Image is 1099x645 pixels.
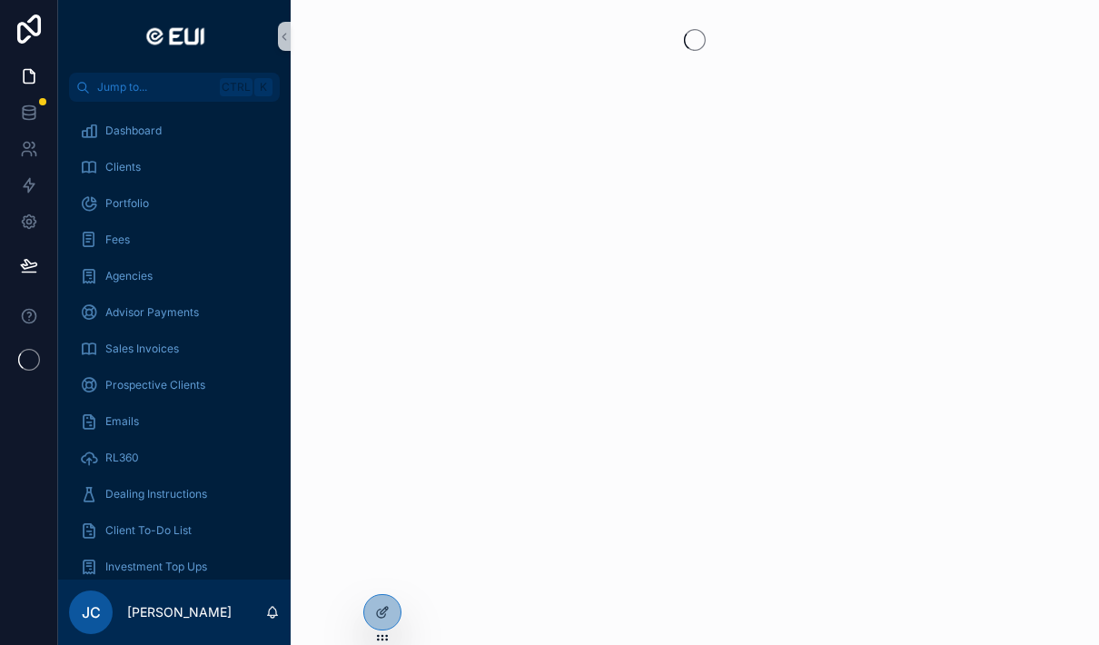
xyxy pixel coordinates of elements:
a: Fees [69,223,280,256]
span: Agencies [105,269,153,283]
a: Advisor Payments [69,296,280,329]
a: Clients [69,151,280,184]
a: RL360 [69,442,280,474]
span: K [256,80,271,94]
a: Client To-Do List [69,514,280,547]
span: Portfolio [105,196,149,211]
a: Sales Invoices [69,332,280,365]
a: Dashboard [69,114,280,147]
span: Advisor Payments [105,305,199,320]
p: [PERSON_NAME] [127,603,232,621]
span: Ctrl [220,78,252,96]
span: JC [82,601,101,623]
a: Portfolio [69,187,280,220]
span: Prospective Clients [105,378,205,392]
a: Emails [69,405,280,438]
a: Investment Top Ups [69,551,280,583]
button: Jump to...CtrlK [69,73,280,102]
span: Dashboard [105,124,162,138]
div: scrollable content [58,102,291,580]
span: Clients [105,160,141,174]
span: Fees [105,233,130,247]
span: Jump to... [97,80,213,94]
span: RL360 [105,451,139,465]
span: Client To-Do List [105,523,192,538]
a: Agencies [69,260,280,293]
span: Sales Invoices [105,342,179,356]
span: Emails [105,414,139,429]
span: Dealing Instructions [105,487,207,501]
a: Dealing Instructions [69,478,280,511]
img: App logo [139,22,210,51]
a: Prospective Clients [69,369,280,402]
span: Investment Top Ups [105,560,207,574]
